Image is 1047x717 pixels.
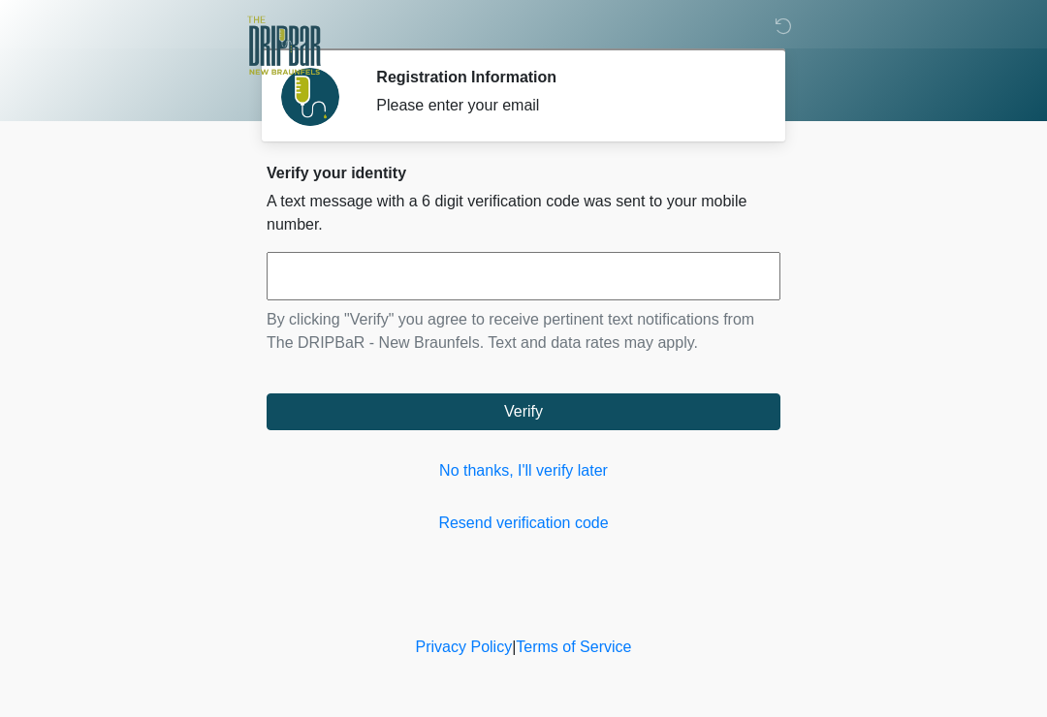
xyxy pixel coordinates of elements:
a: Privacy Policy [416,639,513,655]
p: A text message with a 6 digit verification code was sent to your mobile number. [267,190,780,236]
a: Terms of Service [516,639,631,655]
h2: Verify your identity [267,164,780,182]
img: The DRIPBaR - New Braunfels Logo [247,15,321,78]
a: | [512,639,516,655]
img: Agent Avatar [281,68,339,126]
button: Verify [267,393,780,430]
p: By clicking "Verify" you agree to receive pertinent text notifications from The DRIPBaR - New Bra... [267,308,780,355]
a: Resend verification code [267,512,780,535]
div: Please enter your email [376,94,751,117]
a: No thanks, I'll verify later [267,459,780,483]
